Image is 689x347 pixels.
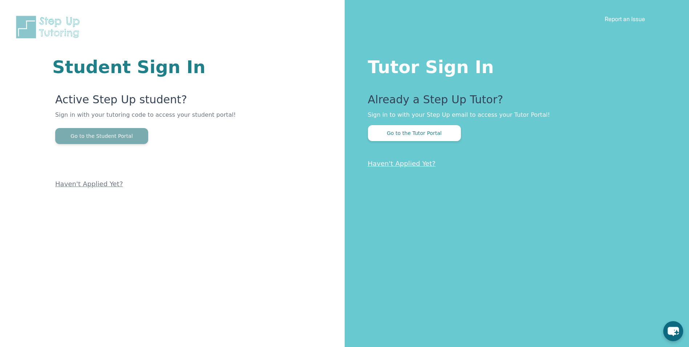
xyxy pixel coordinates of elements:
[368,160,436,167] a: Haven't Applied Yet?
[55,111,258,128] p: Sign in with your tutoring code to access your student portal!
[663,321,683,341] button: chat-button
[15,15,84,40] img: Step Up Tutoring horizontal logo
[368,129,461,136] a: Go to the Tutor Portal
[605,15,645,23] a: Report an Issue
[368,125,461,141] button: Go to the Tutor Portal
[52,58,258,76] h1: Student Sign In
[55,132,148,139] a: Go to the Student Portal
[368,55,660,76] h1: Tutor Sign In
[55,93,258,111] p: Active Step Up student?
[368,111,660,119] p: Sign in to with your Step Up email to access your Tutor Portal!
[368,93,660,111] p: Already a Step Up Tutor?
[55,180,123,188] a: Haven't Applied Yet?
[55,128,148,144] button: Go to the Student Portal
